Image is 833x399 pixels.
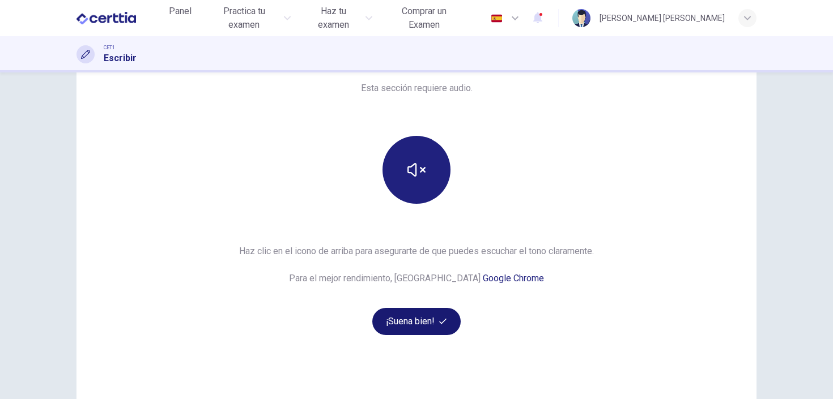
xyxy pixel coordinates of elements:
[304,5,362,32] span: Haz tu examen
[162,1,198,35] a: Panel
[300,1,376,35] button: Haz tu examen
[203,1,296,35] button: Practica tu examen
[104,44,115,52] span: CET1
[381,1,467,35] button: Comprar un Examen
[162,1,198,22] button: Panel
[207,5,281,32] span: Practica tu examen
[104,52,137,65] h1: Escribir
[600,11,725,25] div: [PERSON_NAME] [PERSON_NAME]
[169,5,192,18] span: Panel
[289,272,544,285] h6: Para el mejor rendimiento, [GEOGRAPHIC_DATA]
[76,7,136,29] img: CERTTIA logo
[239,244,594,258] h6: Haz clic en el icono de arriba para asegurarte de que puedes escuchar el tono claramente.
[572,9,590,27] img: Profile picture
[490,14,504,23] img: es
[483,273,544,284] a: Google Chrome
[361,81,473,95] h6: Esta sección requiere audio.
[372,308,461,335] button: ¡Suena bien!
[386,5,462,32] span: Comprar un Examen
[76,7,162,29] a: CERTTIA logo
